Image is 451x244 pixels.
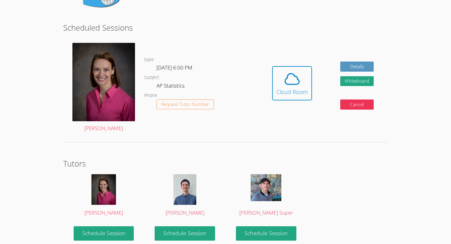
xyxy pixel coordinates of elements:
[156,99,214,110] button: Request Tutor Number
[340,62,374,72] a: Details
[340,99,374,110] button: Cancel
[276,88,308,96] div: Cloud Room
[156,64,192,71] span: [DATE] 6:00 PM
[144,56,154,64] dt: Date
[173,174,196,205] img: headshot_cropped_lowerRes.jpg
[72,43,135,121] img: Miller_Becky_headshot%20(3).jpg
[63,158,388,169] h2: Tutors
[72,43,135,133] a: [PERSON_NAME]
[251,174,281,201] img: F2A25413-9048-49FE-A8F2-8AEAC5821A65.jpeg
[239,209,293,216] span: [PERSON_NAME] Super
[156,81,186,92] dd: AP Statistics
[74,226,134,241] a: Schedule Session
[70,174,138,217] a: [PERSON_NAME]
[232,174,300,217] a: [PERSON_NAME] Super
[166,209,204,216] span: [PERSON_NAME]
[272,66,312,100] button: Cloud Room
[144,74,159,81] dt: Subject
[340,76,374,86] button: Whiteboard
[91,174,116,205] img: Miller_Becky_headshot%20(3).jpg
[161,102,209,107] span: Request Tutor Number
[63,22,388,33] h2: Scheduled Sessions
[155,226,215,241] a: Schedule Session
[144,92,157,99] dt: Phone
[84,209,123,216] span: [PERSON_NAME]
[151,174,219,217] a: [PERSON_NAME]
[236,226,296,241] a: Schedule Session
